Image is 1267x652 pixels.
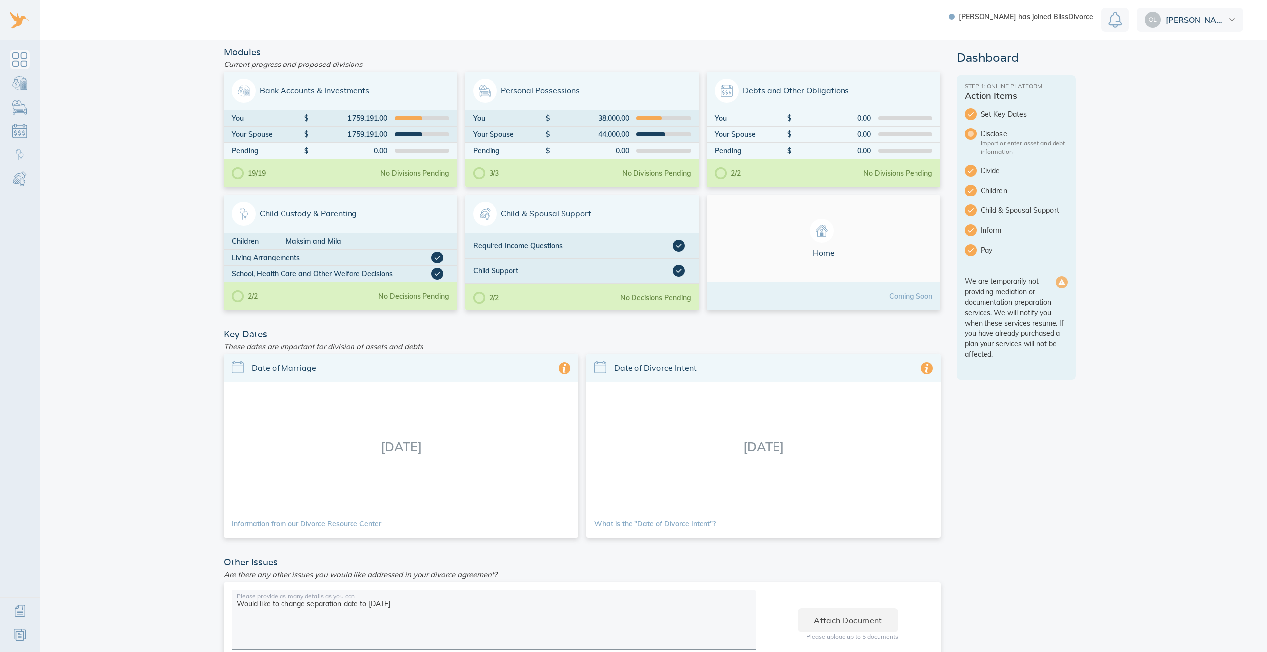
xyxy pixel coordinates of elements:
div: [DATE] [586,382,941,510]
p: Import or enter asset and debt information [981,139,1068,156]
span: Child & Spousal Support [981,205,1068,215]
div: $ [546,131,553,138]
div: 38,000.00 [554,115,629,122]
a: Resources [10,625,30,645]
div: Your Spouse [473,131,546,138]
div: [DATE] [224,382,578,510]
span: [PERSON_NAME] has joined BlissDivorce [959,13,1093,20]
span: Inform [981,225,1068,235]
span: Debts and Other Obligations [715,79,933,103]
div: Pending [715,147,787,154]
div: 1,759,191.00 [312,115,387,122]
a: HomeComing Soon [707,195,941,310]
a: Child Custody & ParentingChildrenMaksim and MilaLiving ArrangementsSchool, Health Care and Other ... [224,195,458,310]
span: [PERSON_NAME] [1166,16,1226,24]
span: Attach Document [814,613,882,627]
div: Step 1: Online Platform [965,83,1068,89]
span: Bank Accounts & Investments [232,79,450,103]
img: 18b314804d231a12b568563600782c47 [1145,12,1161,28]
span: Date of Marriage [252,362,559,374]
div: $ [787,115,795,122]
div: $ [304,131,312,138]
div: 19/19 [232,167,266,179]
a: Personal PossessionsYou$38,000.00Your Spouse$44,000.00Pending$0.003/3No Divisions Pending [465,72,699,187]
div: $ [787,131,795,138]
span: Child & Spousal Support [473,202,691,226]
div: 2/2 [232,290,258,302]
div: No Decisions Pending [378,293,449,300]
span: Pay [981,245,1068,255]
div: Dashboard [957,52,1076,64]
a: Child & Spousal SupportRequired Income QuestionsChild Support2/2No Decisions Pending [465,195,699,310]
a: Dashboard [10,50,30,69]
a: Bank Accounts & InvestmentsYou$1,759,191.00Your Spouse$1,759,191.00Pending$0.0019/19No Divisions ... [224,72,458,187]
img: dropdown.svg [1229,18,1235,21]
div: Child Support [473,265,673,277]
label: Please provide as many details as you can [237,593,355,599]
div: $ [787,147,795,154]
div: These dates are important for division of assets and debts [220,339,945,354]
div: Your Spouse [715,131,787,138]
div: Key Dates [220,330,945,339]
div: Children [232,238,286,245]
span: Set Key Dates [981,109,1068,119]
a: Child Custody & Parenting [10,145,30,165]
button: Attach Document [798,608,898,632]
div: Maksim and Mila [286,238,449,245]
div: You [473,115,546,122]
span: Child Custody & Parenting [232,202,450,226]
span: Date of Divorce Intent [614,362,921,374]
div: 0.00 [795,115,870,122]
div: 0.00 [795,147,870,154]
div: 0.00 [312,147,387,154]
span: Personal Possessions [473,79,691,103]
div: $ [546,115,553,122]
a: What is the "Date of Divorce Intent"? [594,521,716,527]
div: 0.00 [795,131,870,138]
div: You [715,115,787,122]
a: Debts & Obligations [10,121,30,141]
div: $ [304,115,312,122]
textarea: Would like to change separation date to [DATE] [237,593,751,649]
div: $ [304,147,312,154]
div: 2/2 [715,167,741,179]
img: Notification [1108,12,1122,28]
a: Personal Possessions [10,97,30,117]
div: Modules [220,48,945,57]
div: Pending [473,147,546,154]
span: Children [981,186,1068,196]
div: 2/2 [473,292,499,304]
div: You [232,115,304,122]
div: Coming Soon [889,293,932,300]
a: Debts and Other ObligationsYou$0.00Your Spouse$0.00Pending$0.002/2No Divisions Pending [707,72,941,187]
div: School, Health Care and Other Welfare Decisions [232,268,431,280]
div: Other Issues [220,558,945,567]
div: Are there any other issues you would like addressed in your divorce agreement? [220,567,945,582]
div: No Divisions Pending [380,170,449,177]
span: Divide [981,166,1068,176]
div: 44,000.00 [554,131,629,138]
div: No Divisions Pending [622,170,691,177]
a: Additional Information [10,601,30,621]
div: 1,759,191.00 [312,131,387,138]
p: Please upload up to 5 documents [798,632,898,640]
a: Information from our Divorce Resource Center [232,521,381,527]
a: Child & Spousal Support [10,169,30,189]
span: Home [715,219,933,258]
div: We are temporarily not providing mediation or documentation preparation services. We will notify ... [965,268,1068,360]
a: Bank Accounts & Investments [10,73,30,93]
span: Disclose [981,129,1068,139]
div: Current progress and proposed divisions [220,57,945,72]
div: Your Spouse [232,131,304,138]
div: 3/3 [473,167,499,179]
div: Required Income Questions [473,240,673,252]
div: Living Arrangements [232,252,431,263]
div: $ [546,147,553,154]
div: 0.00 [554,147,629,154]
div: No Divisions Pending [863,170,932,177]
div: Pending [232,147,304,154]
div: Action Items [965,91,1068,100]
div: No Decisions Pending [620,294,691,301]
